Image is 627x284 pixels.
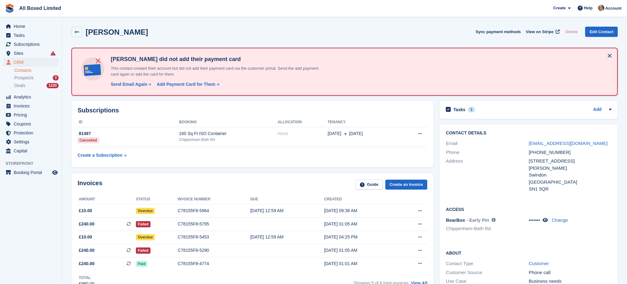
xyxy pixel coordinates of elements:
[278,117,328,127] th: Allocation
[492,218,495,222] img: icon-info-grey-7440780725fd019a000dd9b08b2336e03edf1995a4989e88bcd33f0948082b44.svg
[529,186,611,193] div: SN1 5QR
[278,130,328,137] div: None
[529,217,540,223] span: •••••••
[529,158,611,172] div: [STREET_ADDRESS][PERSON_NAME]
[529,141,607,146] a: [EMAIL_ADDRESS][DOMAIN_NAME]
[324,194,399,204] th: Created
[324,260,399,267] div: [DATE] 01:01 AM
[6,160,62,167] span: Storefront
[179,137,278,142] div: Chippenham-Bath Rd
[529,172,611,179] div: Swindon
[349,130,363,137] span: [DATE]
[14,58,51,67] span: CRM
[79,275,95,281] div: Total
[79,208,92,214] span: £10.00
[446,206,611,212] h2: Access
[324,221,399,227] div: [DATE] 01:05 AM
[78,117,179,127] th: ID
[178,221,250,227] div: C78155F8-5795
[78,194,136,204] th: Amount
[250,208,324,214] div: [DATE] 12:59 AM
[79,234,92,240] span: £10.00
[78,152,123,159] div: Create a Subscription
[136,247,150,254] span: Failed
[79,221,95,227] span: £240.00
[14,49,51,58] span: Sites
[3,40,59,49] a: menu
[157,81,215,88] div: Add Payment Card for Them
[86,28,148,36] h2: [PERSON_NAME]
[14,138,51,146] span: Settings
[79,247,95,254] span: £240.00
[178,260,250,267] div: C78155F8-4774
[79,56,106,82] img: no-card-linked-e7822e413c904bf8b177c4d89f31251c4716f9871600ec3ca5bfc59e148c83f4.svg
[154,81,220,88] a: Add Payment Card for Them
[14,102,51,110] span: Invoices
[53,75,59,81] div: 3
[598,5,604,11] img: Sandie Mills
[446,225,529,232] li: Chippenham-Bath Rd
[446,217,465,223] span: BearBox
[14,120,51,128] span: Coupons
[324,234,399,240] div: [DATE] 04:25 PM
[79,260,95,267] span: £240.00
[3,22,59,31] a: menu
[78,150,127,161] a: Create a Subscription
[3,138,59,146] a: menu
[3,168,59,177] a: menu
[529,179,611,186] div: [GEOGRAPHIC_DATA]
[51,169,59,176] a: Preview store
[51,51,56,56] i: Smart entry sync failures have occurred
[328,130,341,137] span: [DATE]
[523,27,561,37] a: View on Stripe
[526,29,553,35] span: View on Stripe
[552,217,568,223] a: Change
[136,221,150,227] span: Failed
[14,40,51,49] span: Subscriptions
[446,131,611,136] h2: Contact Details
[108,65,325,77] p: This contact created their account but did not add their payment card via the customer portal. Se...
[178,194,250,204] th: Invoice number
[356,180,383,190] a: Guide
[136,194,178,204] th: Status
[3,102,59,110] a: menu
[14,111,51,119] span: Pricing
[14,68,59,73] a: Contacts
[250,194,324,204] th: Due
[3,31,59,40] a: menu
[178,208,250,214] div: C78155F8-5964
[14,168,51,177] span: Booking Portal
[553,5,566,11] span: Create
[78,180,102,190] h2: Invoices
[14,146,51,155] span: Capital
[3,93,59,101] a: menu
[446,149,529,156] div: Phone
[3,146,59,155] a: menu
[14,31,51,40] span: Tasks
[563,27,580,37] button: Delete
[324,247,399,254] div: [DATE] 01:05 AM
[14,75,59,81] a: Prospects 3
[529,261,549,266] a: Customer
[178,247,250,254] div: C78155F8-5290
[446,140,529,147] div: Email
[385,180,428,190] a: Create an Invoice
[585,27,618,37] a: Edit Contact
[17,3,64,13] a: All Boxed Limited
[78,107,427,114] h2: Subscriptions
[466,217,489,223] span: - Early Pin
[446,158,529,193] div: Address
[584,5,593,11] span: Help
[3,111,59,119] a: menu
[446,250,611,256] h2: About
[605,5,621,11] span: Account
[78,130,179,137] div: 81497
[446,260,529,267] div: Contact Type
[3,49,59,58] a: menu
[446,269,529,276] div: Customer Source
[324,208,399,214] div: [DATE] 09:38 AM
[14,75,34,81] span: Prospects
[108,56,325,63] h4: [PERSON_NAME] did not add their payment card
[179,130,278,137] div: 160 Sq Ft ISO Container
[3,129,59,137] a: menu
